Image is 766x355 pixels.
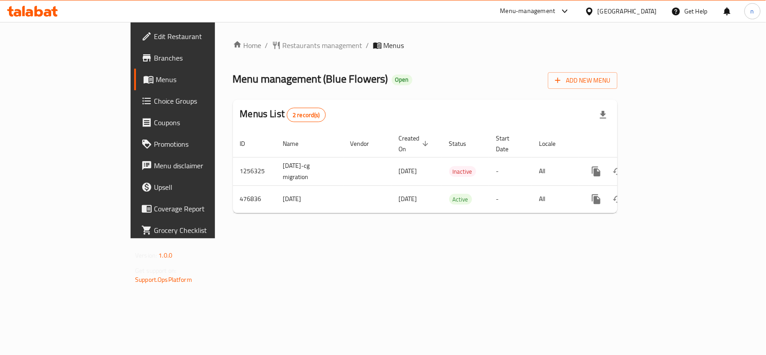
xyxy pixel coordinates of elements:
[134,176,258,198] a: Upsell
[154,96,251,106] span: Choice Groups
[489,185,532,213] td: -
[500,6,556,17] div: Menu-management
[276,157,343,185] td: [DATE]-cg migration
[449,166,476,177] div: Inactive
[350,138,381,149] span: Vendor
[265,40,268,51] li: /
[134,112,258,133] a: Coupons
[272,40,363,51] a: Restaurants management
[135,265,176,276] span: Get support on:
[607,188,629,210] button: Change Status
[489,157,532,185] td: -
[134,26,258,47] a: Edit Restaurant
[283,40,363,51] span: Restaurants management
[392,75,412,85] div: Open
[449,138,478,149] span: Status
[539,138,568,149] span: Locale
[135,274,192,285] a: Support.OpsPlatform
[154,31,251,42] span: Edit Restaurant
[154,117,251,128] span: Coupons
[233,130,679,213] table: enhanced table
[578,130,679,158] th: Actions
[135,250,157,261] span: Version:
[154,182,251,193] span: Upsell
[134,155,258,176] a: Menu disclaimer
[154,225,251,236] span: Grocery Checklist
[134,198,258,219] a: Coverage Report
[134,133,258,155] a: Promotions
[399,133,431,154] span: Created On
[532,185,578,213] td: All
[399,165,417,177] span: [DATE]
[751,6,754,16] span: n
[233,40,617,51] nav: breadcrumb
[287,108,326,122] div: Total records count
[598,6,657,16] div: [GEOGRAPHIC_DATA]
[592,104,614,126] div: Export file
[392,76,412,83] span: Open
[607,161,629,182] button: Change Status
[154,160,251,171] span: Menu disclaimer
[134,47,258,69] a: Branches
[287,111,325,119] span: 2 record(s)
[154,203,251,214] span: Coverage Report
[134,219,258,241] a: Grocery Checklist
[496,133,521,154] span: Start Date
[240,138,257,149] span: ID
[586,188,607,210] button: more
[555,75,610,86] span: Add New Menu
[548,72,617,89] button: Add New Menu
[532,157,578,185] td: All
[586,161,607,182] button: more
[134,90,258,112] a: Choice Groups
[276,185,343,213] td: [DATE]
[399,193,417,205] span: [DATE]
[156,74,251,85] span: Menus
[366,40,369,51] li: /
[154,139,251,149] span: Promotions
[449,194,472,205] span: Active
[154,53,251,63] span: Branches
[134,69,258,90] a: Menus
[158,250,172,261] span: 1.0.0
[283,138,311,149] span: Name
[384,40,404,51] span: Menus
[240,107,326,122] h2: Menus List
[449,167,476,177] span: Inactive
[233,69,388,89] span: Menu management ( Blue Flowers )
